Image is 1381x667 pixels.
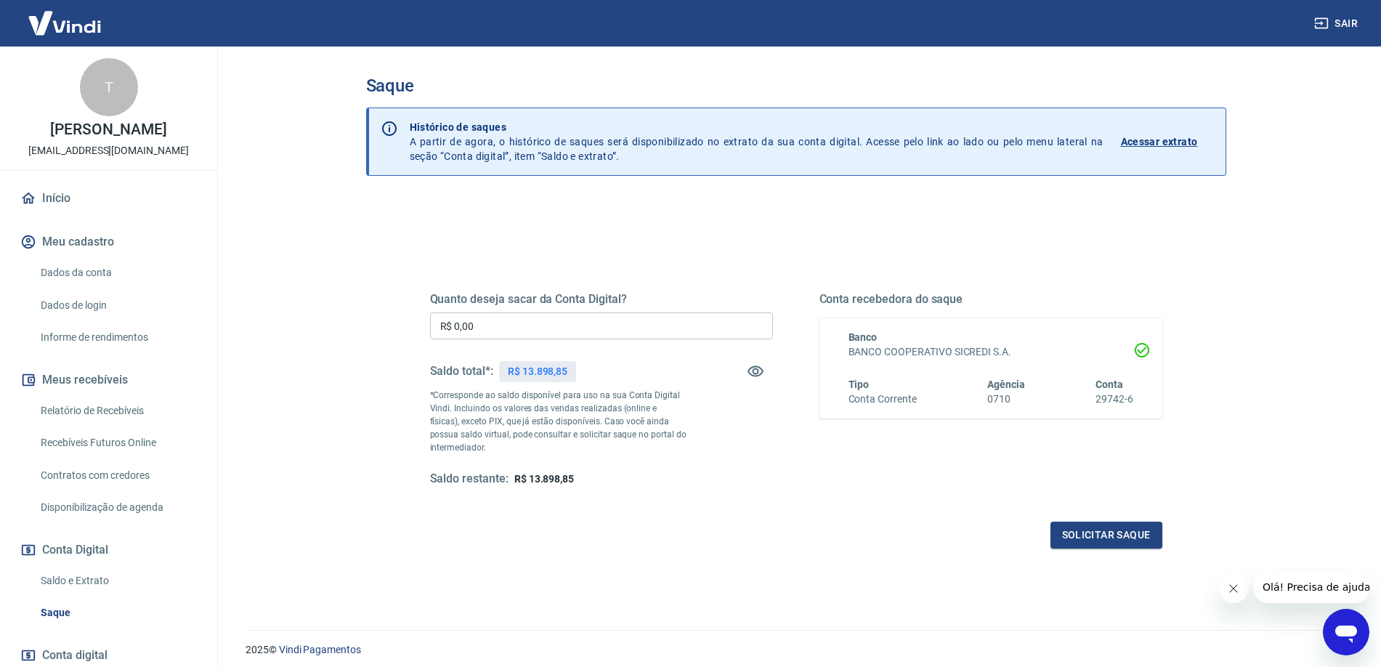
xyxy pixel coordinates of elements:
a: Vindi Pagamentos [279,644,361,655]
a: Recebíveis Futuros Online [35,428,200,458]
a: Relatório de Recebíveis [35,396,200,426]
h6: 0710 [987,392,1025,407]
iframe: Fechar mensagem [1219,574,1248,603]
h3: Saque [366,76,1226,96]
iframe: Mensagem da empresa [1254,571,1369,603]
span: R$ 13.898,85 [514,473,574,485]
p: [EMAIL_ADDRESS][DOMAIN_NAME] [28,143,189,158]
p: [PERSON_NAME] [50,122,166,137]
a: Saldo e Extrato [35,566,200,596]
h5: Saldo restante: [430,472,509,487]
h6: BANCO COOPERATIVO SICREDI S.A. [849,344,1133,360]
button: Conta Digital [17,534,200,566]
span: Conta [1096,379,1123,390]
button: Meu cadastro [17,226,200,258]
span: Banco [849,331,878,343]
a: Início [17,182,200,214]
span: Olá! Precisa de ajuda? [9,10,122,22]
a: Dados da conta [35,258,200,288]
button: Meus recebíveis [17,364,200,396]
a: Dados de login [35,291,200,320]
button: Solicitar saque [1050,522,1162,549]
a: Acessar extrato [1121,120,1214,163]
span: Agência [987,379,1025,390]
a: Informe de rendimentos [35,323,200,352]
p: Histórico de saques [410,120,1103,134]
div: T [80,58,138,116]
a: Contratos com credores [35,461,200,490]
button: Sair [1311,10,1364,37]
h5: Saldo total*: [430,364,493,379]
p: 2025 © [246,642,1346,658]
a: Saque [35,598,200,628]
p: Acessar extrato [1121,134,1198,149]
span: Conta digital [42,645,108,666]
h5: Quanto deseja sacar da Conta Digital? [430,292,773,307]
img: Vindi [17,1,112,45]
p: A partir de agora, o histórico de saques será disponibilizado no extrato da sua conta digital. Ac... [410,120,1103,163]
a: Disponibilização de agenda [35,493,200,522]
iframe: Botão para abrir a janela de mensagens [1323,609,1369,655]
p: R$ 13.898,85 [508,364,567,379]
p: *Corresponde ao saldo disponível para uso na sua Conta Digital Vindi. Incluindo os valores das ve... [430,389,687,454]
span: Tipo [849,379,870,390]
h6: Conta Corrente [849,392,917,407]
h5: Conta recebedora do saque [819,292,1162,307]
h6: 29742-6 [1096,392,1133,407]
